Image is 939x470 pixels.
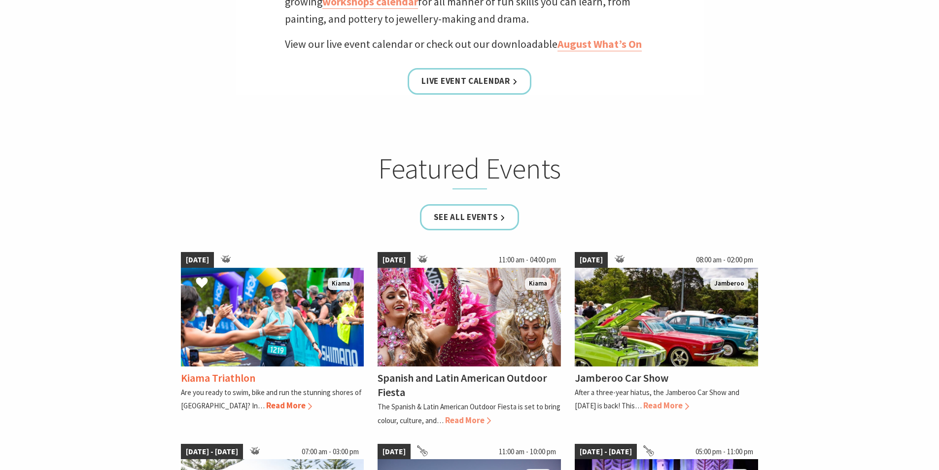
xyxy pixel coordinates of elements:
img: kiamatriathlon [181,268,364,366]
h4: Spanish and Latin American Outdoor Fiesta [378,371,547,399]
a: [DATE] 11:00 am - 04:00 pm Dancers in jewelled pink and silver costumes with feathers, holding th... [378,252,561,427]
span: [DATE] [181,252,214,268]
span: [DATE] [575,252,608,268]
span: [DATE] - [DATE] [181,444,243,460]
span: 11:00 am - 04:00 pm [494,252,561,268]
img: Jamberoo Car Show [575,268,758,366]
span: Jamberoo [710,278,748,290]
span: 08:00 am - 02:00 pm [691,252,758,268]
a: See all Events [420,204,520,230]
span: [DATE] [378,252,411,268]
p: After a three-year hiatus, the Jamberoo Car Show and [DATE] is back! This… [575,388,739,410]
p: The Spanish & Latin American Outdoor Fiesta is set to bring colour, culture, and… [378,402,560,425]
p: View our live event calendar or check out our downloadable [285,36,655,53]
a: August What’s On [557,37,642,51]
button: Click to Favourite Kiama Triathlon [186,267,218,300]
span: Kiama [328,278,354,290]
p: Are you ready to swim, bike and run the stunning shores of [GEOGRAPHIC_DATA]? In… [181,388,362,410]
span: [DATE] [378,444,411,460]
span: Read More [266,400,312,411]
img: Dancers in jewelled pink and silver costumes with feathers, holding their hands up while smiling [378,268,561,366]
span: [DATE] - [DATE] [575,444,637,460]
h4: Kiama Triathlon [181,371,255,385]
span: Read More [643,400,689,411]
a: [DATE] 08:00 am - 02:00 pm Jamberoo Car Show Jamberoo Jamberoo Car Show After a three-year hiatus... [575,252,758,427]
h2: Featured Events [277,151,663,190]
span: 07:00 am - 03:00 pm [297,444,364,460]
h4: Jamberoo Car Show [575,371,668,385]
a: Live Event Calendar [408,68,531,94]
a: [DATE] kiamatriathlon Kiama Kiama Triathlon Are you ready to swim, bike and run the stunning shor... [181,252,364,427]
span: Kiama [525,278,551,290]
span: 05:00 pm - 11:00 pm [691,444,758,460]
span: 11:00 am - 10:00 pm [494,444,561,460]
span: Read More [445,415,491,426]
